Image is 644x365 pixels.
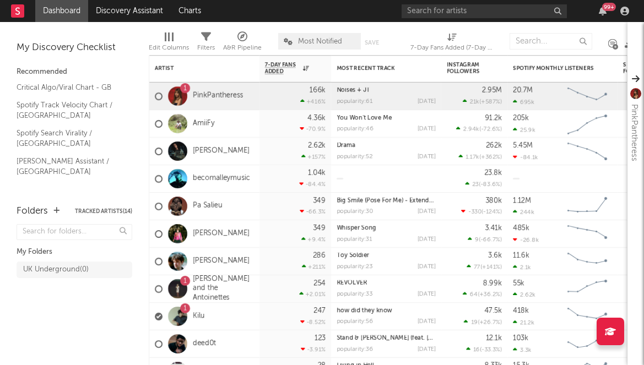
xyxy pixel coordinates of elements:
div: 11.6k [513,252,529,259]
span: +362 % [481,154,500,160]
span: 16 [473,347,480,353]
div: 166k [310,87,326,94]
div: [DATE] [418,209,436,215]
a: Noises + JT [337,88,370,94]
div: 2.62k [308,142,326,149]
div: 205k [513,115,529,122]
div: Filters [197,28,215,59]
svg: Chart title [562,275,612,303]
div: [DATE] [418,291,436,297]
a: Pa Salieu [193,201,223,211]
div: Big Smile (Pose For Me) - Extended Mix [337,198,436,204]
div: popularity: 52 [337,154,372,160]
div: ( ) [458,153,502,160]
div: 47.5k [484,307,502,314]
div: 20.7M [513,87,533,94]
span: +26.7 % [479,319,500,325]
div: 123 [315,335,326,342]
span: 77 [474,264,480,270]
a: PinkPantheress [193,91,243,101]
div: -8.52 % [300,318,326,325]
span: +141 % [482,264,500,270]
div: ( ) [464,318,502,325]
div: 247 [313,307,326,314]
div: Instagram Followers [447,62,485,75]
div: +211 % [302,263,326,270]
span: 2.94k [463,127,479,133]
div: REVOLVER [337,280,436,286]
div: -70.9 % [300,126,326,133]
a: [PERSON_NAME] and the Antoinettes [193,275,254,303]
div: 485k [513,225,529,232]
div: popularity: 56 [337,319,373,325]
div: Folders [17,205,48,218]
div: ( ) [468,236,502,243]
div: 4.36k [307,115,326,122]
div: 21.2k [513,319,534,326]
a: UK Underground(0) [17,262,132,278]
a: becomalleymusic [193,174,250,183]
div: A&R Pipeline [223,28,262,59]
div: Spotify Monthly Listeners [513,65,596,72]
div: 7-Day Fans Added (7-Day Fans Added) [410,28,493,59]
span: +36.2 % [479,292,500,298]
div: My Folders [17,246,132,259]
input: Search... [510,33,592,50]
svg: Chart title [562,220,612,248]
div: 286 [313,252,326,259]
div: Edit Columns [149,28,189,59]
div: -3.91 % [301,346,326,353]
span: 9 [475,237,479,243]
div: ( ) [463,291,502,298]
button: Tracked Artists(14) [75,209,132,214]
a: Big Smile (Pose For Me) - Extended Mix [337,198,448,204]
a: [PERSON_NAME] [193,229,250,238]
button: Save [365,40,379,46]
div: 695k [513,99,534,106]
a: deed0t [193,339,216,348]
div: 99 + [602,3,616,11]
div: ( ) [456,126,502,133]
a: Toy Soldier [337,253,369,259]
div: [DATE] [418,126,436,132]
div: ( ) [465,181,502,188]
div: 1.12M [513,197,531,204]
a: Stand & [PERSON_NAME] (feat. [GEOGRAPHIC_DATA]) [337,335,490,341]
div: UK Underground ( 0 ) [23,263,89,276]
input: Search for artists [402,4,567,18]
span: -330 [468,209,481,215]
div: 380k [485,197,502,204]
div: 3.41k [485,225,502,232]
div: -66.3 % [300,208,326,215]
div: A&R Pipeline [223,41,262,55]
a: You Won't Love Me [337,115,392,121]
div: 1.04k [308,170,326,177]
div: [DATE] [418,154,436,160]
div: [DATE] [418,346,436,352]
a: Whisper Song [337,225,376,231]
div: +416 % [300,98,326,105]
div: Noises + JT [337,88,436,94]
span: 19 [471,319,478,325]
div: 254 [313,280,326,287]
div: 103k [513,335,528,342]
svg: Chart title [562,303,612,330]
svg: Chart title [562,138,612,165]
a: Spotify Track Velocity Chart / [GEOGRAPHIC_DATA] [17,99,121,122]
svg: Chart title [562,193,612,220]
div: popularity: 23 [337,264,372,270]
div: ( ) [467,263,502,270]
span: 7-Day Fans Added [265,62,300,75]
div: 349 [313,197,326,204]
a: Critical Algo/Viral Chart - GB [17,81,121,94]
div: ( ) [463,98,502,105]
a: [PERSON_NAME] Assistant / [GEOGRAPHIC_DATA] [17,155,121,178]
div: Edit Columns [149,41,189,55]
div: PinkPantheress [627,104,641,161]
a: Spotify Search Virality / [GEOGRAPHIC_DATA] [17,127,121,150]
input: Search for folders... [17,224,132,240]
div: 8.99k [483,280,502,287]
span: -33.3 % [481,347,500,353]
div: You Won't Love Me [337,115,436,121]
div: 2.95M [482,87,502,94]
